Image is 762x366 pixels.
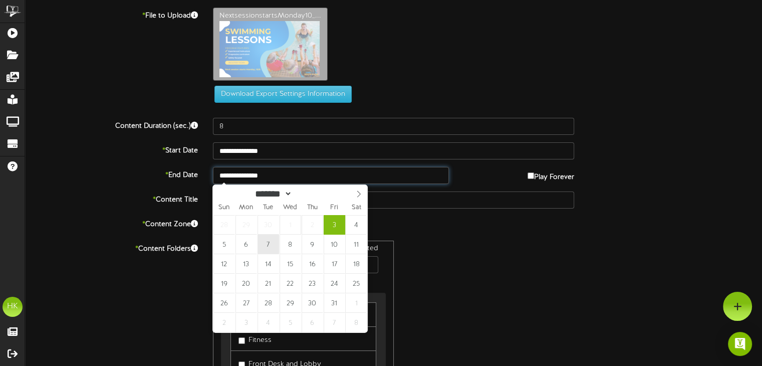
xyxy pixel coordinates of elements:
span: Fri [323,205,345,211]
span: October 15, 2025 [280,254,301,274]
span: Sun [213,205,235,211]
span: November 2, 2025 [213,313,235,332]
span: October 29, 2025 [280,293,301,313]
span: Tue [257,205,279,211]
span: October 12, 2025 [213,254,235,274]
div: Open Intercom Messenger [728,332,752,356]
span: October 8, 2025 [280,235,301,254]
span: October 31, 2025 [324,293,345,313]
label: Start Date [18,142,205,156]
span: October 16, 2025 [302,254,323,274]
a: Download Export Settings Information [209,91,352,98]
label: Play Forever [528,167,574,182]
span: October 19, 2025 [213,274,235,293]
span: October 11, 2025 [345,235,367,254]
span: September 29, 2025 [235,215,257,235]
span: October 18, 2025 [345,254,367,274]
span: Sat [345,205,367,211]
span: October 1, 2025 [280,215,301,235]
label: Content Duration (sec.) [18,118,205,131]
span: October 2, 2025 [302,215,323,235]
span: November 3, 2025 [235,313,257,332]
label: File to Upload [18,8,205,21]
span: October 22, 2025 [280,274,301,293]
span: November 5, 2025 [280,313,301,332]
label: Content Folders [18,241,205,254]
input: Fitness [238,337,245,344]
input: Play Forever [528,172,534,179]
span: November 7, 2025 [324,313,345,332]
span: October 21, 2025 [258,274,279,293]
span: Wed [279,205,301,211]
span: October 7, 2025 [258,235,279,254]
input: Year [292,189,328,199]
span: October 25, 2025 [345,274,367,293]
span: October 10, 2025 [324,235,345,254]
span: Thu [301,205,323,211]
div: HK [3,297,23,317]
span: October 5, 2025 [213,235,235,254]
span: September 30, 2025 [258,215,279,235]
button: Download Export Settings Information [214,86,352,103]
span: November 4, 2025 [258,313,279,332]
label: Fitness [238,332,272,345]
span: October 20, 2025 [235,274,257,293]
span: October 9, 2025 [302,235,323,254]
label: Content Zone [18,216,205,230]
span: October 6, 2025 [235,235,257,254]
span: October 23, 2025 [302,274,323,293]
span: October 26, 2025 [213,293,235,313]
span: October 3, 2025 [324,215,345,235]
span: October 28, 2025 [258,293,279,313]
span: October 27, 2025 [235,293,257,313]
span: October 24, 2025 [324,274,345,293]
span: September 28, 2025 [213,215,235,235]
span: October 4, 2025 [345,215,367,235]
label: End Date [18,167,205,180]
span: November 6, 2025 [302,313,323,332]
span: November 1, 2025 [345,293,367,313]
input: Title of this Content [213,192,574,209]
span: November 8, 2025 [345,313,367,332]
span: October 30, 2025 [302,293,323,313]
span: October 13, 2025 [235,254,257,274]
span: October 17, 2025 [324,254,345,274]
span: October 14, 2025 [258,254,279,274]
span: Mon [235,205,257,211]
label: Content Title [18,192,205,205]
